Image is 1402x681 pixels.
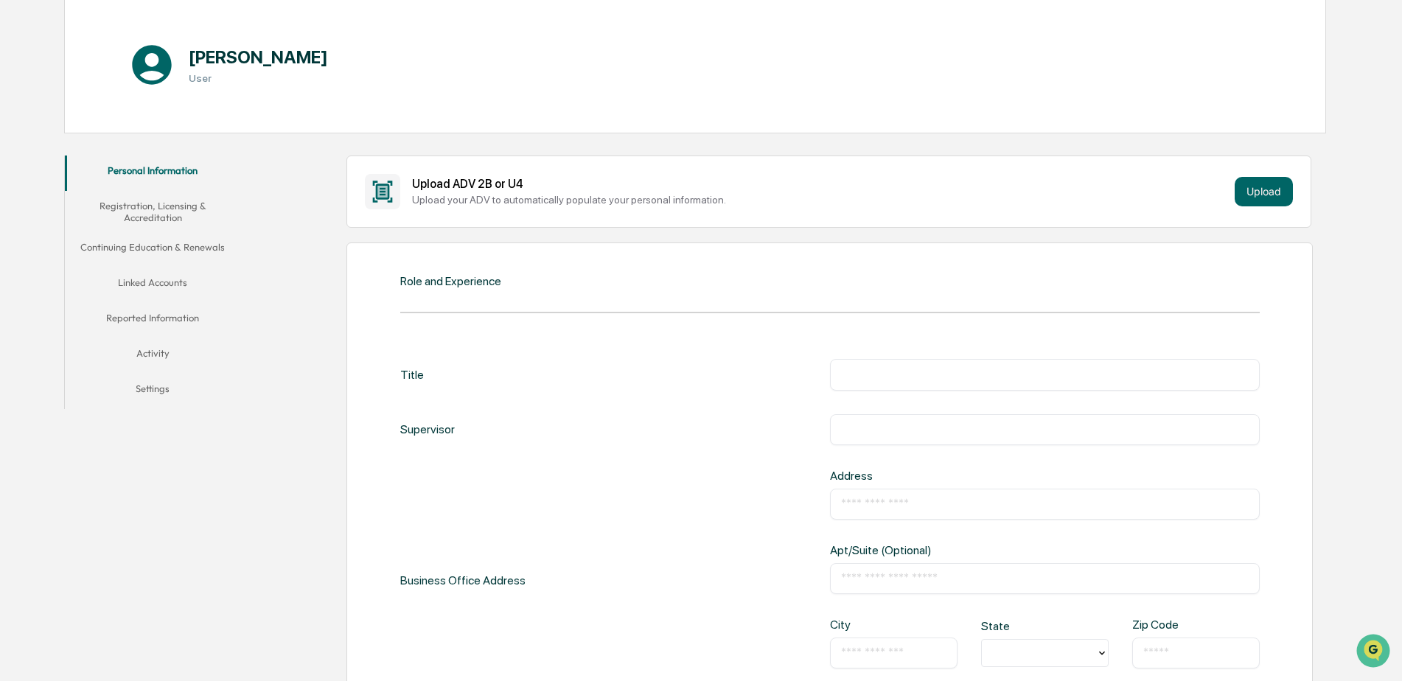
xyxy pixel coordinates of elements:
a: Powered byPylon [104,249,178,261]
div: Role and Experience [400,274,501,288]
button: Registration, Licensing & Accreditation [65,191,241,233]
div: Start new chat [50,113,242,128]
span: Pylon [147,250,178,261]
div: Apt/Suite (Optional) [830,543,1023,557]
div: Zip Code [1132,618,1190,632]
div: Upload your ADV to automatically populate your personal information. [412,194,1228,206]
button: Continuing Education & Renewals [65,232,241,268]
h1: [PERSON_NAME] [189,46,328,68]
div: 🔎 [15,215,27,227]
div: State [981,619,1039,633]
button: Activity [65,338,241,374]
button: Reported Information [65,303,241,338]
img: 1746055101610-c473b297-6a78-478c-a979-82029cc54cd1 [15,113,41,139]
a: 🗄️Attestations [101,180,189,206]
div: 🖐️ [15,187,27,199]
button: Upload [1235,177,1293,206]
span: Preclearance [29,186,95,200]
div: secondary tabs example [65,156,241,410]
span: Attestations [122,186,183,200]
div: Upload ADV 2B or U4 [412,177,1228,191]
div: Title [400,359,424,390]
button: Personal Information [65,156,241,191]
p: How can we help? [15,31,268,55]
span: Data Lookup [29,214,93,228]
button: Settings [65,374,241,409]
div: Supervisor [400,414,455,445]
div: 🗄️ [107,187,119,199]
button: Start new chat [251,117,268,135]
button: Linked Accounts [65,268,241,303]
h3: User [189,72,328,84]
div: City [830,618,887,632]
a: 🔎Data Lookup [9,208,99,234]
iframe: Open customer support [1355,632,1395,672]
div: We're available if you need us! [50,128,186,139]
div: Address [830,469,1023,483]
a: 🖐️Preclearance [9,180,101,206]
